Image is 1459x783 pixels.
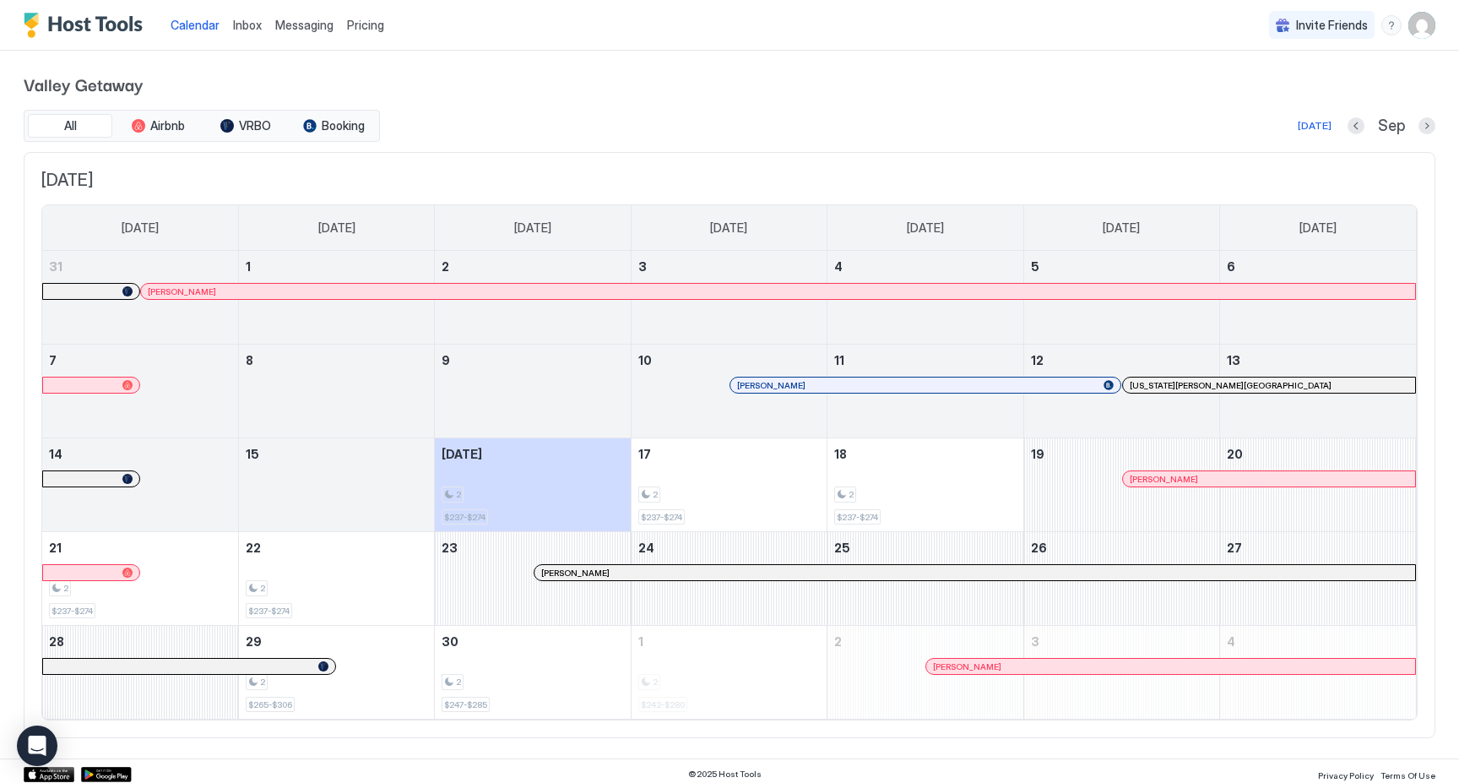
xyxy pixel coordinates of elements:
a: Privacy Policy [1318,765,1374,783]
span: 3 [638,259,647,274]
div: [PERSON_NAME] [933,661,1408,672]
td: September 15, 2025 [238,438,434,532]
td: September 5, 2025 [1023,251,1219,345]
span: Calendar [171,18,220,32]
td: September 20, 2025 [1220,438,1416,532]
span: Messaging [275,18,334,32]
span: 18 [834,447,847,461]
a: September 27, 2025 [1220,532,1416,563]
a: September 11, 2025 [827,345,1022,376]
span: [PERSON_NAME] [148,286,216,297]
a: September 22, 2025 [239,532,434,563]
a: October 2, 2025 [827,626,1022,657]
span: Booking [322,118,365,133]
div: [US_STATE][PERSON_NAME][GEOGRAPHIC_DATA] [1130,380,1408,391]
td: September 22, 2025 [238,532,434,626]
span: 11 [834,353,844,367]
a: Google Play Store [81,767,132,782]
span: 6 [1227,259,1235,274]
a: September 23, 2025 [435,532,630,563]
button: [DATE] [1295,116,1334,136]
td: September 28, 2025 [42,626,238,720]
div: App Store [24,767,74,782]
a: Calendar [171,16,220,34]
span: [DATE] [1299,220,1337,236]
a: September 8, 2025 [239,345,434,376]
td: September 30, 2025 [435,626,631,720]
td: August 31, 2025 [42,251,238,345]
span: 31 [49,259,62,274]
a: September 17, 2025 [632,438,827,470]
span: 27 [1227,541,1242,555]
span: $237-$274 [52,606,93,617]
span: 2 [653,489,658,500]
a: September 25, 2025 [827,532,1022,563]
div: [DATE] [1298,118,1332,133]
td: September 29, 2025 [238,626,434,720]
a: Terms Of Use [1380,765,1435,783]
span: 1 [246,259,251,274]
a: September 9, 2025 [435,345,630,376]
span: [US_STATE][PERSON_NAME][GEOGRAPHIC_DATA] [1130,380,1332,391]
span: [DATE] [514,220,551,236]
a: September 28, 2025 [42,626,238,657]
span: 2 [834,634,842,649]
span: [DATE] [1103,220,1140,236]
span: 24 [638,541,654,555]
td: September 17, 2025 [631,438,827,532]
a: Messaging [275,16,334,34]
span: 1 [638,634,643,649]
span: [DATE] [907,220,944,236]
button: Previous month [1348,117,1364,134]
span: 2 [260,677,265,688]
span: $265-$306 [248,699,292,710]
span: Pricing [347,18,384,33]
a: Friday [1086,205,1157,251]
a: September 30, 2025 [435,626,630,657]
td: October 1, 2025 [631,626,827,720]
td: September 4, 2025 [827,251,1023,345]
span: 4 [1227,634,1235,649]
a: September 24, 2025 [632,532,827,563]
a: September 29, 2025 [239,626,434,657]
span: 4 [834,259,843,274]
button: Booking [291,114,376,138]
div: menu [1381,15,1402,35]
td: September 3, 2025 [631,251,827,345]
td: October 3, 2025 [1023,626,1219,720]
a: Wednesday [693,205,764,251]
span: 2 [442,259,449,274]
span: 3 [1031,634,1039,649]
a: September 13, 2025 [1220,345,1416,376]
div: [PERSON_NAME] [148,286,1408,297]
span: [PERSON_NAME] [541,568,610,579]
span: $237-$274 [444,512,485,523]
span: 28 [49,634,64,649]
a: September 4, 2025 [827,251,1022,282]
span: [PERSON_NAME] [1130,474,1198,485]
button: Next month [1418,117,1435,134]
span: VRBO [239,118,271,133]
span: 17 [638,447,651,461]
td: September 21, 2025 [42,532,238,626]
span: Airbnb [150,118,185,133]
a: September 26, 2025 [1024,532,1219,563]
span: 20 [1227,447,1243,461]
span: Sep [1378,117,1405,136]
span: 14 [49,447,62,461]
a: Thursday [890,205,961,251]
span: 8 [246,353,253,367]
td: September 8, 2025 [238,345,434,438]
span: 19 [1031,447,1044,461]
span: 2 [456,489,461,500]
td: September 9, 2025 [435,345,631,438]
span: [PERSON_NAME] [933,661,1001,672]
div: Open Intercom Messenger [17,726,57,766]
td: September 25, 2025 [827,532,1023,626]
a: September 18, 2025 [827,438,1022,470]
span: Invite Friends [1296,18,1368,33]
a: Monday [301,205,372,251]
span: 7 [49,353,57,367]
span: All [64,118,77,133]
